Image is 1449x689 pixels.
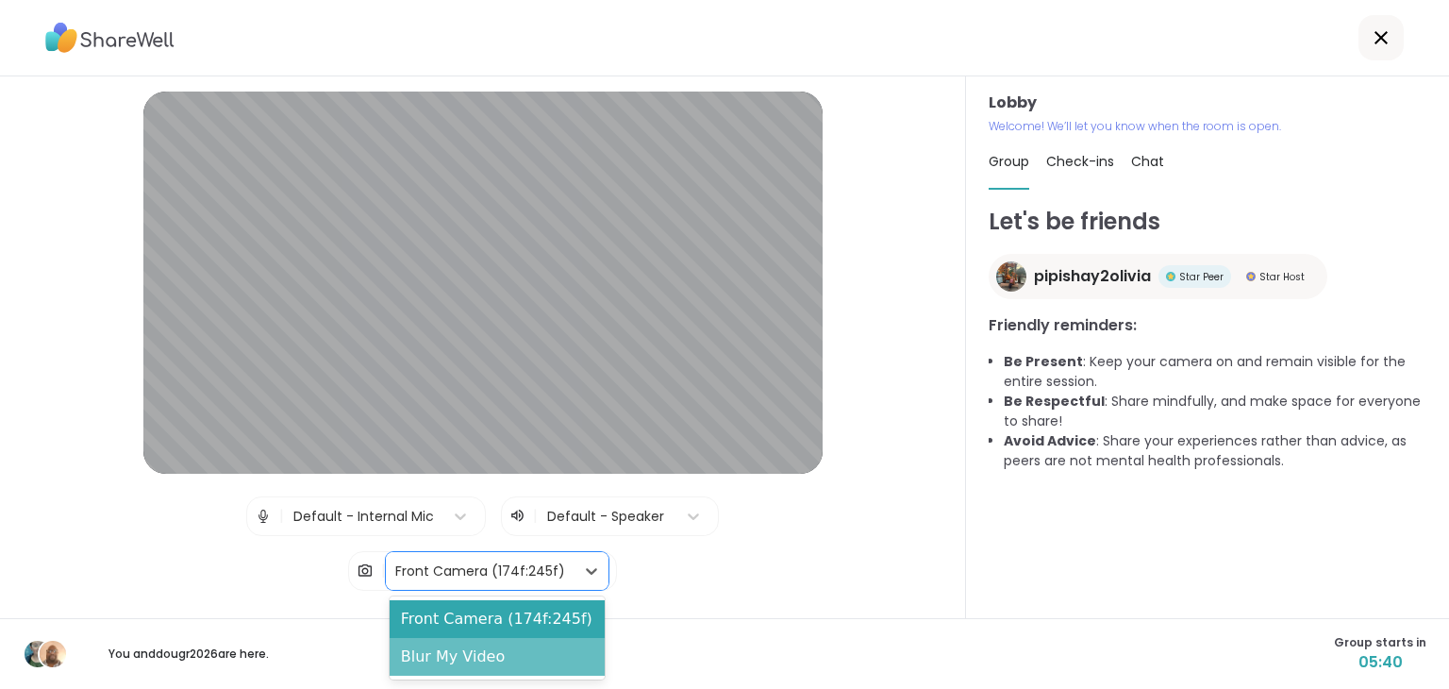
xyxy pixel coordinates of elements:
img: ShareWell Logo [45,16,175,59]
span: Star Host [1259,270,1305,284]
span: | [279,497,284,535]
div: Default - Internal Mic [293,507,434,527]
li: : Share mindfully, and make space for everyone to share! [1004,392,1426,431]
div: Front Camera (174f:245f) [390,600,605,638]
a: pipishay2oliviapipishay2oliviaStar PeerStar PeerStar HostStar Host [989,254,1327,299]
img: dougr2026 [40,641,66,667]
span: | [533,505,538,528]
div: Blur My Video [390,638,605,676]
span: Chat [1131,152,1164,171]
img: pipishay2olivia [996,261,1026,292]
img: Star Peer [1166,272,1175,281]
span: Star Peer [1179,270,1224,284]
h3: Friendly reminders: [989,314,1426,337]
h1: Let's be friends [989,205,1426,239]
li: : Keep your camera on and remain visible for the entire session. [1004,352,1426,392]
p: Welcome! We’ll let you know when the room is open. [989,118,1426,135]
span: pipishay2olivia [1034,265,1151,288]
span: Check-ins [1046,152,1114,171]
b: Be Present [1004,352,1083,371]
li: : Share your experiences rather than advice, as peers are not mental health professionals. [1004,431,1426,471]
span: Test speaker and microphone [385,617,581,634]
b: Be Respectful [1004,392,1105,411]
span: | [381,552,386,590]
img: Camera [357,552,374,590]
img: tgentry93 [25,641,51,667]
p: You and dougr2026 are here. [83,646,294,663]
span: Group starts in [1334,634,1426,651]
span: 05:40 [1334,651,1426,674]
div: Front Camera (174f:245f) [395,562,565,581]
img: Microphone [255,497,272,535]
b: Avoid Advice [1004,431,1096,450]
img: Star Host [1246,272,1256,281]
h3: Lobby [989,92,1426,114]
span: Group [989,152,1029,171]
